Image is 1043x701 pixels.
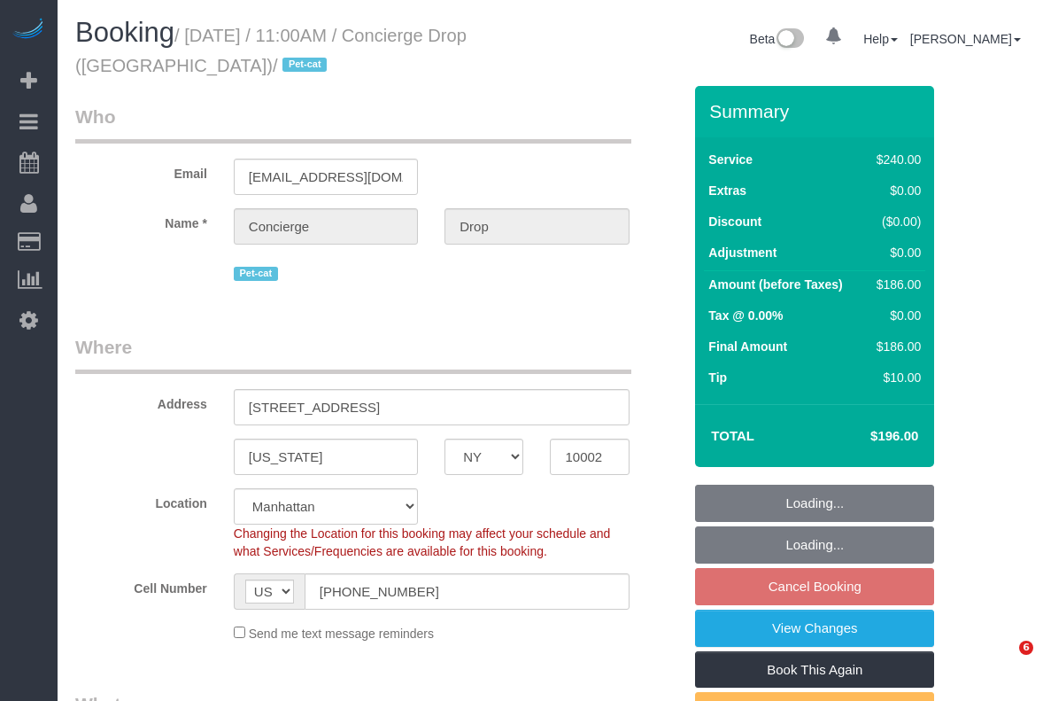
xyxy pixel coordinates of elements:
span: Changing the Location for this booking may affect your schedule and what Services/Frequencies are... [234,526,610,558]
h3: Summary [709,101,925,121]
label: Extras [708,182,746,199]
input: Zip Code [550,439,629,475]
strong: Total [711,428,754,443]
div: $186.00 [869,338,921,355]
span: Booking [75,17,174,48]
small: / [DATE] / 11:00AM / Concierge Drop ([GEOGRAPHIC_DATA]) [75,26,467,75]
input: Email [234,159,418,195]
span: Send me text message reminders [249,627,434,641]
span: Pet-cat [234,267,278,281]
a: Book This Again [695,651,934,689]
input: Last Name [444,208,629,245]
a: Beta [750,32,805,46]
label: Discount [708,213,761,230]
label: Tax @ 0.00% [708,307,783,324]
div: $0.00 [869,182,921,199]
label: Cell Number [62,573,220,597]
a: Help [863,32,898,46]
label: Amount (before Taxes) [708,276,842,293]
input: First Name [234,208,418,245]
div: ($0.00) [869,213,921,230]
input: City [234,439,418,475]
div: $0.00 [869,244,921,261]
div: $0.00 [869,307,921,324]
span: Pet-cat [282,58,327,72]
label: Service [708,151,753,168]
label: Final Amount [708,338,787,355]
label: Name * [62,208,220,232]
legend: Where [75,334,631,374]
label: Tip [708,369,727,386]
span: 6 [1019,641,1033,655]
iframe: Intercom live chat [983,641,1025,683]
label: Email [62,159,220,183]
a: View Changes [695,610,934,647]
div: $240.00 [869,151,921,168]
img: Automaid Logo [11,18,46,43]
div: $10.00 [869,369,921,386]
legend: Who [75,104,631,144]
img: New interface [775,28,804,51]
a: [PERSON_NAME] [910,32,1021,46]
div: $186.00 [869,276,921,293]
label: Location [62,488,220,512]
input: Cell Number [305,573,630,610]
label: Adjustment [708,244,776,261]
label: Address [62,389,220,413]
span: / [273,56,332,75]
h4: $196.00 [817,429,918,444]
